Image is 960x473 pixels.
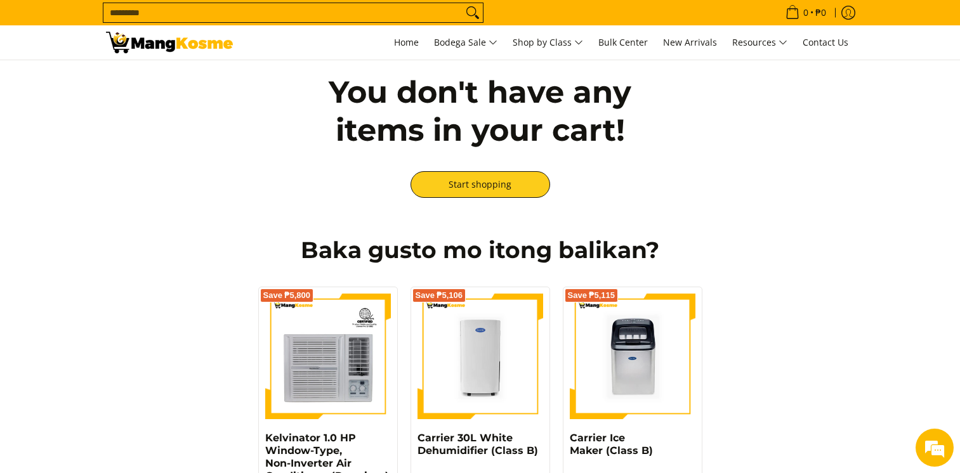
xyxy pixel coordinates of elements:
img: Your Shopping Cart | Mang Kosme [106,32,233,53]
span: Resources [732,35,787,51]
span: Save ₱5,106 [416,292,463,299]
a: New Arrivals [657,25,723,60]
span: Bulk Center [598,36,648,48]
a: Start shopping [411,171,550,198]
a: Home [388,25,425,60]
h2: Baka gusto mo itong balikan? [106,236,855,264]
span: Save ₱5,800 [263,292,311,299]
img: Kelvinator 1.0 HP Window-Type, Non-Inverter Air Conditioner (Premium) [265,294,391,419]
a: Carrier Ice Maker (Class B) [570,432,653,457]
span: ₱0 [813,8,828,17]
a: Shop by Class [506,25,589,60]
span: Bodega Sale [434,35,497,51]
span: New Arrivals [663,36,717,48]
span: 0 [801,8,810,17]
span: Home [394,36,419,48]
a: Carrier 30L White Dehumidifier (Class B) [418,432,538,457]
span: Contact Us [803,36,848,48]
a: Resources [726,25,794,60]
span: Shop by Class [513,35,583,51]
a: Bodega Sale [428,25,504,60]
img: Carrier Ice Maker (Class B) [570,294,695,419]
span: • [782,6,830,20]
img: Carrier 30L White Dehumidifier (Class B) [418,294,543,419]
a: Bulk Center [592,25,654,60]
button: Search [463,3,483,22]
a: Contact Us [796,25,855,60]
span: Save ₱5,115 [568,292,615,299]
nav: Main Menu [246,25,855,60]
h2: You don't have any items in your cart! [296,73,664,149]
